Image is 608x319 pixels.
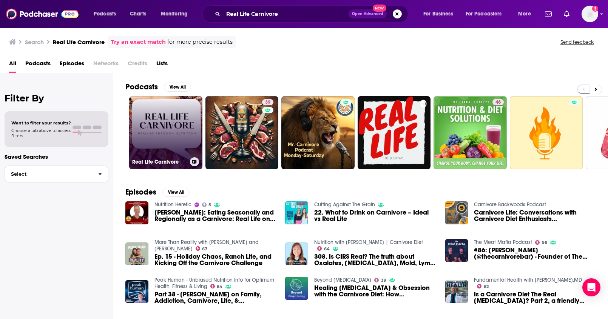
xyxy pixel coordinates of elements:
button: Open AdvancedNew [349,9,387,18]
a: Lists [156,57,168,73]
span: for more precise results [167,38,233,46]
a: Nutrition Heretic [154,201,191,208]
a: The Meat Mafia Podcast [474,239,532,245]
h2: Filter By [5,93,108,104]
a: Phil Escott: Eating Seasonally and Regionally as a Carnivore: Real Life on a Carnivore Diet [154,209,276,222]
a: Part 38 - Chris Bell on Family, Addiction, Carnivore, Life, & Documentaries [154,291,276,304]
span: Carnivore Life: Conversations with Carnivore Diet Enthusiasts [PERSON_NAME] @groundbeefguy [474,209,596,222]
span: Is a Carnivore Diet The Real [MEDICAL_DATA]? Part 2, a friendly debate with [PERSON_NAME]. [474,291,596,304]
a: Fundamental Health with Paul Saladino,MD [474,277,582,283]
span: For Business [423,9,453,19]
input: Search podcasts, credits, & more... [223,8,349,20]
a: 62 [477,284,489,288]
img: Healing Food Addiction & Obsession with the Carnivore Diet: How Lucy Transformed Her Life [285,277,308,300]
span: Part 38 - [PERSON_NAME] on Family, Addiction, Carnivore, Life, & Documentaries [154,291,276,304]
img: #86: Philip Meece (@thecarnivorebar) - Founder of The Carnivore Bar, Providing Real Food Nutrition [445,239,468,262]
a: PodcastsView All [125,82,191,92]
a: Part 38 - Chris Bell on Family, Addiction, Carnivore, Life, & Documentaries [125,280,148,303]
span: [PERSON_NAME]: Eating Seasonally and Regionally as a Carnivore: Real Life on a Carnivore Diet [154,209,276,222]
img: Podchaser - Follow, Share and Rate Podcasts [6,7,79,21]
span: Want to filter your results? [11,120,71,126]
span: Choose a tab above to access filters. [11,128,71,138]
span: New [373,5,386,12]
span: #86: [PERSON_NAME] (@thecarnivorebar) - Founder of The Carnivore Bar, Providing Real Food Nutrition [474,247,596,260]
img: Carnivore Life: Conversations with Carnivore Diet Enthusiasts Randy @groundbeefguy [445,201,468,224]
img: 22. What to Drink on Carnivore – Ideal vs Real Life [285,201,308,224]
a: Nutrition with Judy | Carnivore Diet [314,239,423,245]
span: Healing [MEDICAL_DATA] & Obsession with the Carnivore Diet: How [PERSON_NAME] Transformed Her Life [314,285,436,298]
span: 67 [202,247,207,251]
a: EpisodesView All [125,187,190,197]
a: Try an exact match [111,38,166,46]
div: Search podcasts, credits, & more... [210,5,415,23]
p: Saved Searches [5,153,108,160]
a: 67 [196,246,208,251]
span: Networks [93,57,119,73]
span: 62 [484,285,489,288]
a: 46 [492,99,504,105]
span: Credits [128,57,147,73]
a: Carnivore Backwoods Podcast [474,201,546,208]
a: Real Life Carnivore [129,96,202,169]
button: open menu [156,8,198,20]
a: #86: Philip Meece (@thecarnivorebar) - Founder of The Carnivore Bar, Providing Real Food Nutrition [474,247,596,260]
a: Beyond Binge Eating [314,277,371,283]
span: 64 [217,285,222,288]
a: Charts [125,8,151,20]
a: 64 [317,246,330,251]
img: Is a Carnivore Diet The Real Paleo Diet? Part 2, a friendly debate with Nora Gedgaudas. [445,280,468,303]
span: 39 [381,279,386,282]
h2: Episodes [125,187,156,197]
div: Open Intercom Messenger [582,278,600,296]
button: Select [5,166,108,183]
svg: Add a profile image [592,6,598,12]
span: Open Advanced [352,12,383,16]
a: Ep. 15 - Holiday Chaos, Ranch Life, and Kicking Off the Carnivore Challenge [154,253,276,266]
span: Monitoring [161,9,188,19]
a: 5 [202,202,211,207]
a: Podcasts [25,57,51,73]
button: open menu [461,8,513,20]
span: Charts [130,9,146,19]
a: All [9,57,16,73]
a: 64 [210,284,223,288]
img: User Profile [582,6,598,22]
a: 308. Is CIRS Real? The truth about Oxalates, Long COVID, Mold, Lyme, Carnivore and Root-Cause Hea... [285,242,308,265]
span: Logged in as kochristina [582,6,598,22]
a: 39 [374,278,386,282]
button: Show profile menu [582,6,598,22]
button: open menu [418,8,463,20]
a: Carnivore Life: Conversations with Carnivore Diet Enthusiasts Randy @groundbeefguy [474,209,596,222]
a: 39 [262,99,273,105]
a: Cutting Against The Grain [314,201,375,208]
button: View All [164,83,191,92]
span: For Podcasters [466,9,502,19]
a: Show notifications dropdown [542,8,555,20]
button: open menu [513,8,540,20]
span: 56 [542,241,547,244]
span: 5 [208,203,211,207]
span: Select [5,172,92,176]
a: Episodes [60,57,84,73]
h3: Real Life Carnivore [53,38,105,46]
img: Ep. 15 - Holiday Chaos, Ranch Life, and Kicking Off the Carnivore Challenge [125,242,148,265]
span: 39 [265,99,270,106]
a: 22. What to Drink on Carnivore – Ideal vs Real Life [314,209,436,222]
a: 46 [434,96,507,169]
a: 308. Is CIRS Real? The truth about Oxalates, Long COVID, Mold, Lyme, Carnivore and Root-Cause Hea... [314,253,436,266]
a: 39 [205,96,279,169]
button: open menu [88,8,126,20]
